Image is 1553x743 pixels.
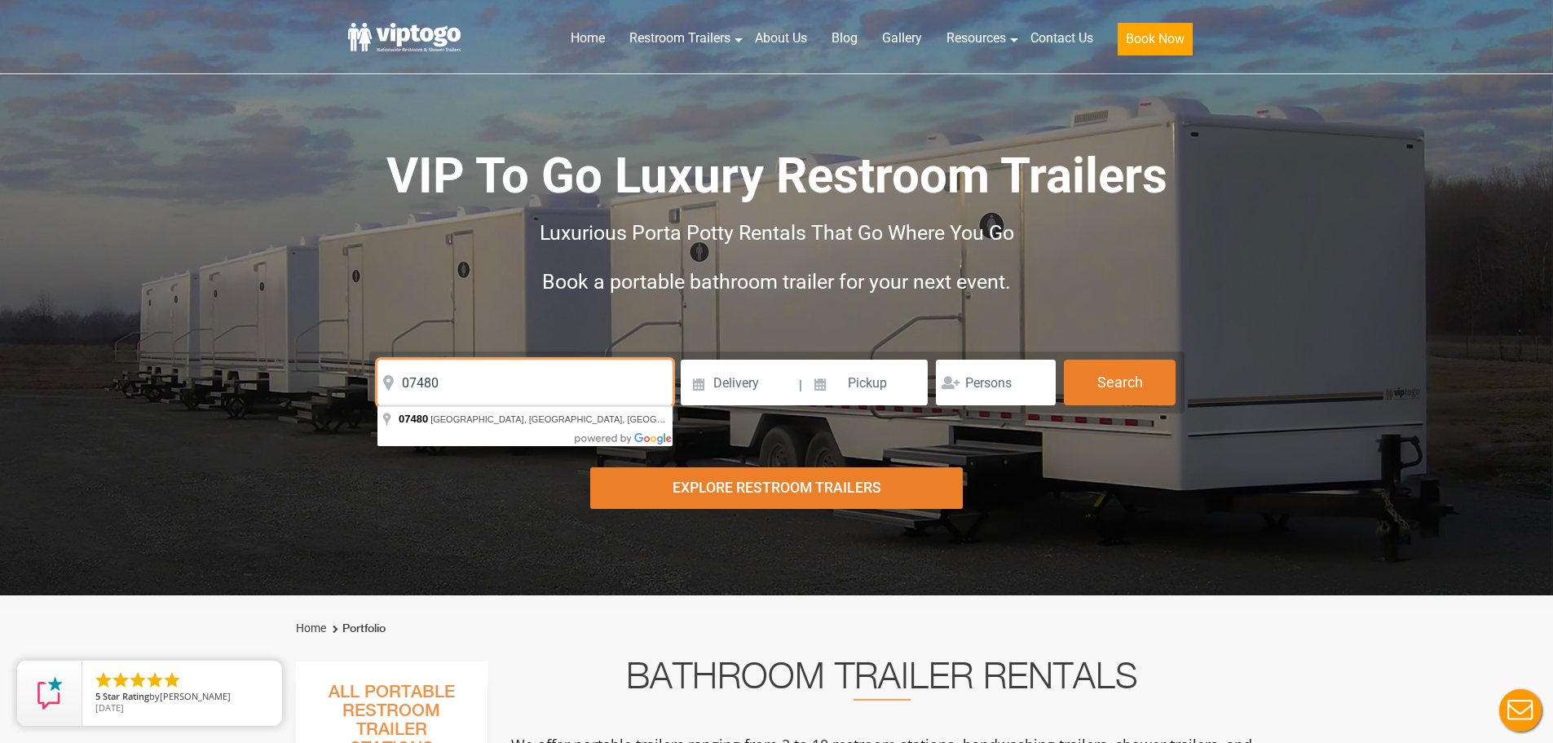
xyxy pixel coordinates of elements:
button: Search [1064,360,1176,405]
button: Live Chat [1488,678,1553,743]
a: Home [296,621,326,635]
span: Book a portable bathroom trailer for your next event. [542,270,1011,294]
span: 07480 [399,413,428,425]
button: Book Now [1118,23,1193,55]
div: Explore Restroom Trailers [590,467,963,509]
span: [DATE] [95,701,124,714]
span: VIP To Go Luxury Restroom Trailers [386,147,1167,205]
li:  [162,670,182,690]
span: [PERSON_NAME] [160,690,231,702]
span: | [799,360,802,412]
li:  [111,670,130,690]
span: by [95,692,269,703]
a: Blog [819,20,870,56]
input: Delivery [681,360,797,405]
input: Where do you need your restroom? [377,360,673,405]
li:  [128,670,148,690]
li:  [94,670,113,690]
span: Luxurious Porta Potty Rentals That Go Where You Go [540,221,1014,245]
span: Star Rating [103,690,149,702]
input: Persons [936,360,1056,405]
input: Pickup [805,360,929,405]
h2: Bathroom Trailer Rentals [510,661,1255,701]
li: Portfolio [329,619,386,639]
span: 5 [95,690,100,702]
a: About Us [743,20,819,56]
a: Contact Us [1018,20,1105,56]
img: Review Rating [33,677,66,710]
li:  [145,670,165,690]
a: Resources [934,20,1018,56]
a: Restroom Trailers [617,20,743,56]
span: [GEOGRAPHIC_DATA], [GEOGRAPHIC_DATA], [GEOGRAPHIC_DATA] [430,414,721,424]
a: Book Now [1105,20,1205,65]
a: Gallery [870,20,934,56]
a: Home [558,20,617,56]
